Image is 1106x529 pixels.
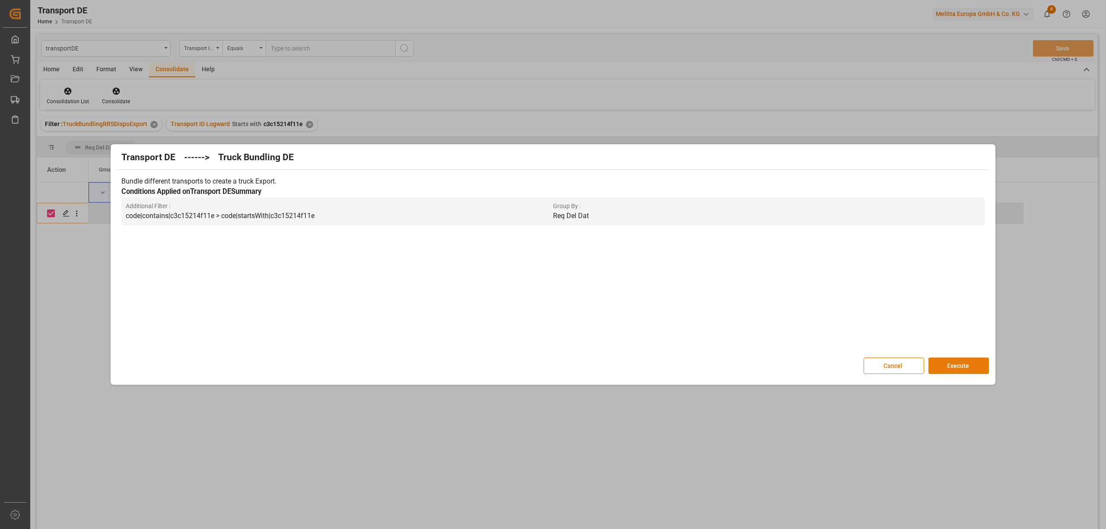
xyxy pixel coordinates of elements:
[218,151,294,165] h2: Truck Bundling DE
[126,211,553,221] p: code|contains|c3c15214f11e > code|startsWith|c3c15214f11e
[121,151,175,165] h2: Transport DE
[928,358,989,374] button: Execute
[864,358,924,374] button: Cancel
[553,211,980,221] p: Req Del Dat
[121,176,985,187] p: Bundle different transports to create a truck Export.
[184,151,210,165] h2: ------>
[121,187,985,197] h3: Conditions Applied on Transport DE Summary
[553,202,980,211] span: Group By :
[126,202,553,211] span: Additional Filter :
